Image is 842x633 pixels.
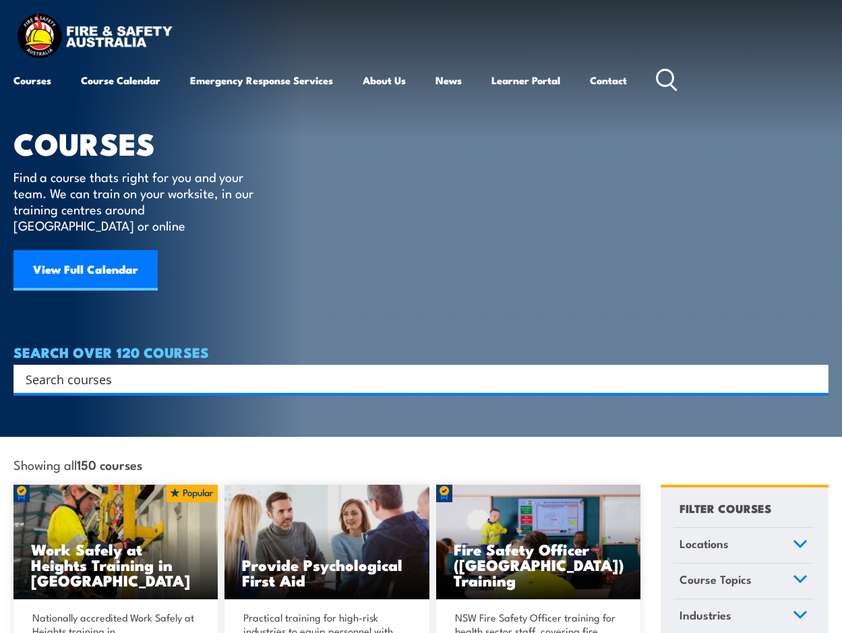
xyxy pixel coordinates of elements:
a: Emergency Response Services [190,64,333,96]
h3: Provide Psychological First Aid [242,557,411,588]
a: Work Safely at Heights Training in [GEOGRAPHIC_DATA] [13,485,218,599]
strong: 150 courses [77,455,142,473]
img: Fire Safety Advisor [436,485,640,599]
a: About Us [363,64,406,96]
a: Course Topics [673,564,814,599]
span: Course Topics [680,570,752,589]
h4: FILTER COURSES [680,499,771,517]
span: Locations [680,535,729,553]
img: Mental Health First Aid Training Course from Fire & Safety Australia [224,485,429,599]
h3: Work Safely at Heights Training in [GEOGRAPHIC_DATA] [31,541,200,588]
img: Work Safely at Heights Training (1) [13,485,218,599]
a: View Full Calendar [13,250,158,291]
a: News [435,64,462,96]
a: Locations [673,528,814,563]
span: Industries [680,606,731,624]
h3: Fire Safety Officer ([GEOGRAPHIC_DATA]) Training [454,541,623,588]
a: Fire Safety Officer ([GEOGRAPHIC_DATA]) Training [436,485,640,599]
span: Showing all [13,457,142,471]
form: Search form [28,369,802,388]
button: Search magnifier button [805,369,824,388]
a: Provide Psychological First Aid [224,485,429,599]
input: Search input [26,369,799,389]
h4: SEARCH OVER 120 COURSES [13,344,829,359]
h1: COURSES [13,129,273,156]
a: Courses [13,64,51,96]
a: Learner Portal [491,64,560,96]
a: Contact [590,64,627,96]
a: Course Calendar [81,64,160,96]
p: Find a course thats right for you and your team. We can train on your worksite, in our training c... [13,169,260,233]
